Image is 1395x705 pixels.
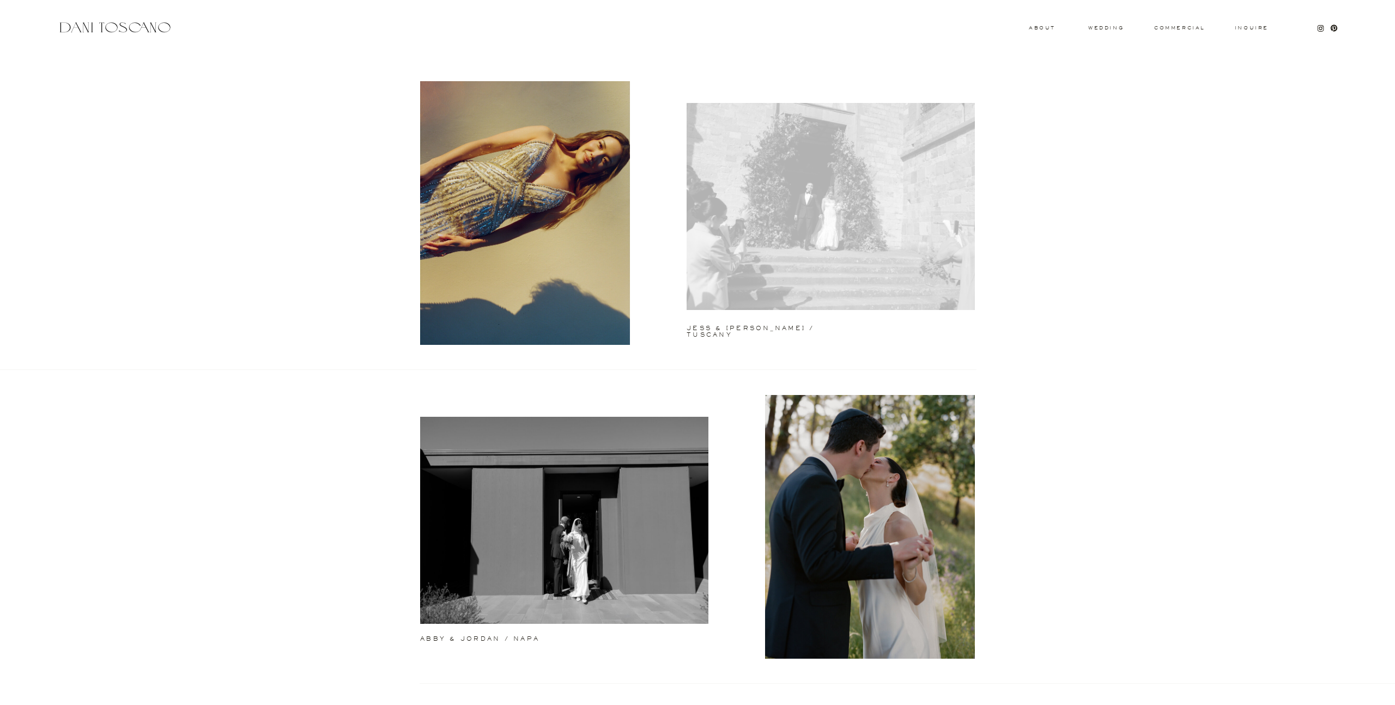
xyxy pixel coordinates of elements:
a: Inquire [1234,26,1269,31]
a: abby & jordan / napa [420,636,610,643]
a: commercial [1154,26,1204,30]
a: wedding [1088,26,1124,29]
a: About [1029,26,1053,29]
a: jess & [PERSON_NAME] / tuscany [687,325,857,330]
